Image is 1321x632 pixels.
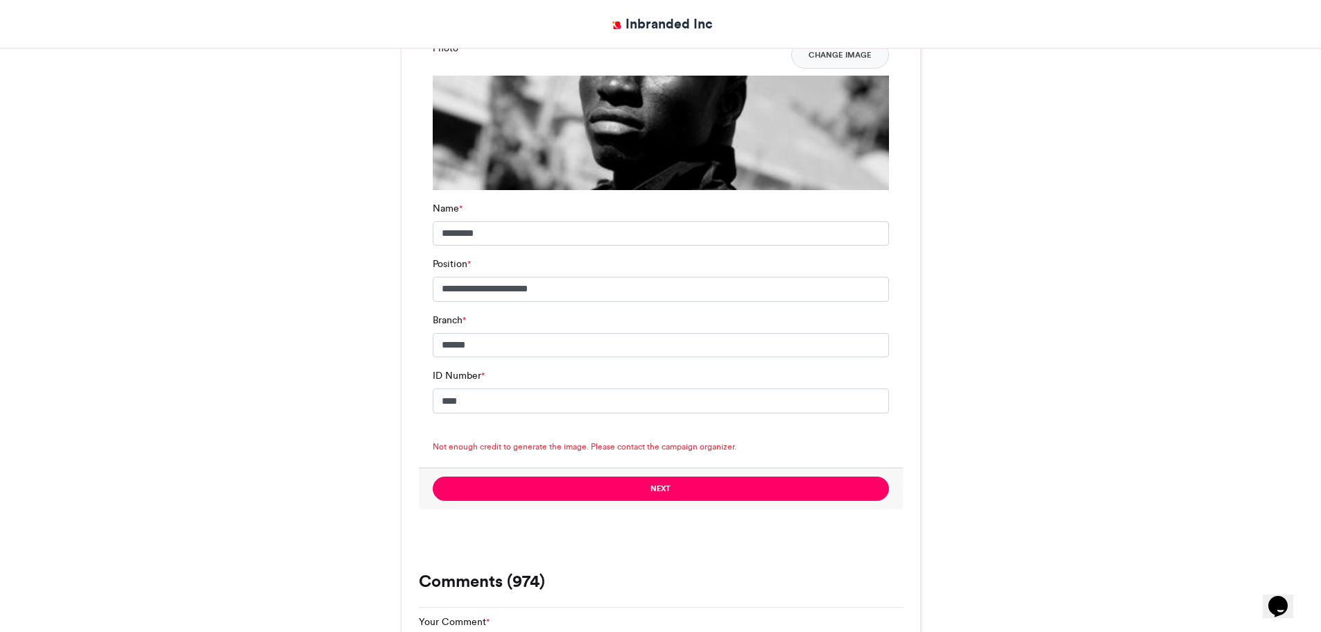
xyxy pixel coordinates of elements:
[791,41,889,69] button: Change Image
[433,313,466,327] label: Branch
[608,14,713,34] a: Inbranded Inc
[433,257,471,271] label: Position
[1263,577,1307,618] iframe: chat widget
[608,17,625,34] img: Inbranded
[433,41,458,55] label: Photo
[419,573,903,590] h3: Comments (974)
[419,615,490,629] label: Your Comment
[433,368,485,383] label: ID Number
[433,201,463,216] label: Name
[433,477,889,501] button: Next
[433,441,736,453] span: Not enough credit to generate the image. Please contact the campaign organizer.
